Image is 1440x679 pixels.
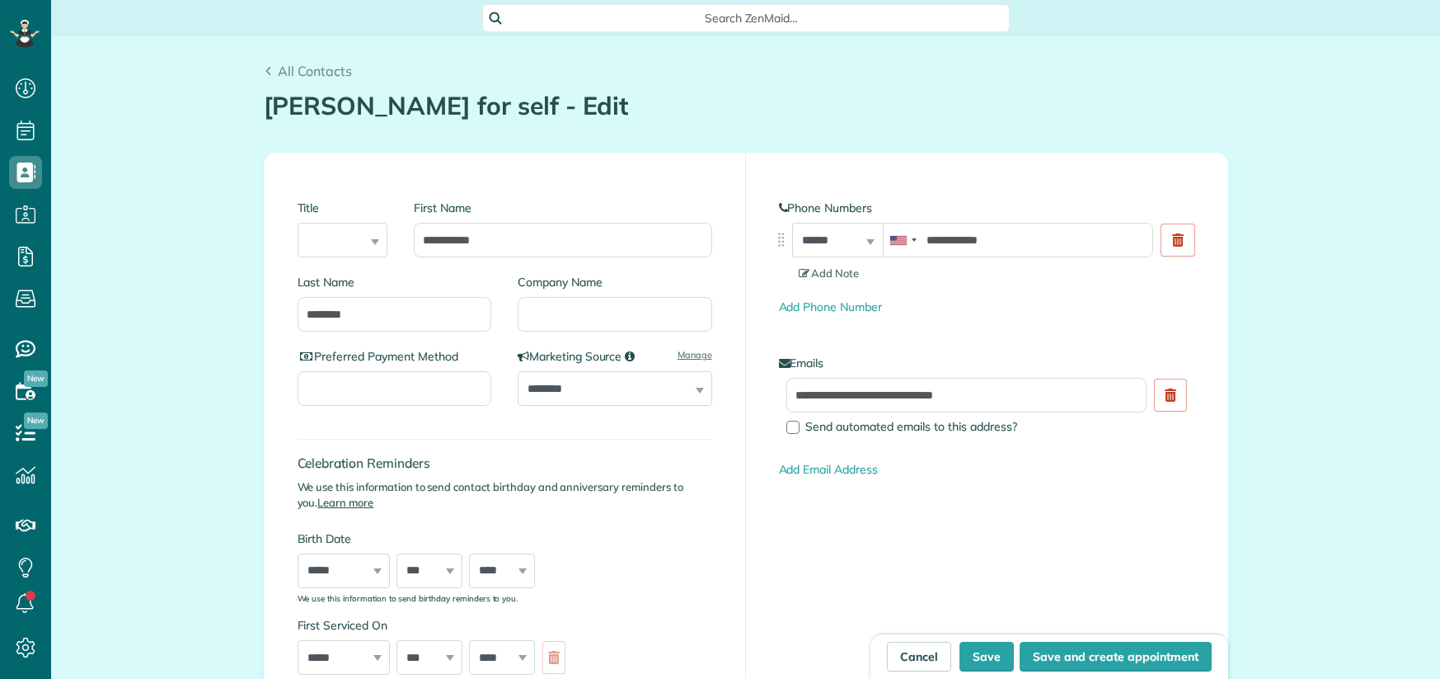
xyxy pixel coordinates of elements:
label: Last Name [298,274,492,290]
label: Emails [779,355,1194,371]
a: Add Phone Number [779,299,882,314]
label: Phone Numbers [779,200,1194,216]
button: Save [959,642,1014,672]
a: Manage [678,348,712,361]
label: Company Name [518,274,712,290]
label: Title [298,200,388,216]
span: New [24,370,48,387]
label: Birth Date [298,530,574,547]
label: Marketing Source [518,348,712,365]
span: New [24,413,48,429]
span: All Contacts [278,63,352,79]
a: All Contacts [264,61,353,81]
sub: We use this information to send birthday reminders to you. [298,593,518,603]
label: First Serviced On [298,617,574,634]
h4: Celebration Reminders [298,456,712,470]
span: Add Note [799,266,860,280]
label: First Name [414,200,711,216]
span: Send automated emails to this address? [805,419,1017,434]
button: Save and create appointment [1020,642,1212,672]
p: We use this information to send contact birthday and anniversary reminders to you. [298,479,712,511]
a: Cancel [887,642,951,672]
label: Preferred Payment Method [298,348,492,365]
h1: [PERSON_NAME] for self - Edit [264,92,1228,120]
a: Learn more [317,496,373,509]
a: Add Email Address [779,462,878,477]
img: drag_indicator-119b368615184ecde3eda3c64c821f6cf29d3e2b97b89ee44bc31753036683e5.png [772,231,790,248]
div: United States: +1 [884,224,922,257]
